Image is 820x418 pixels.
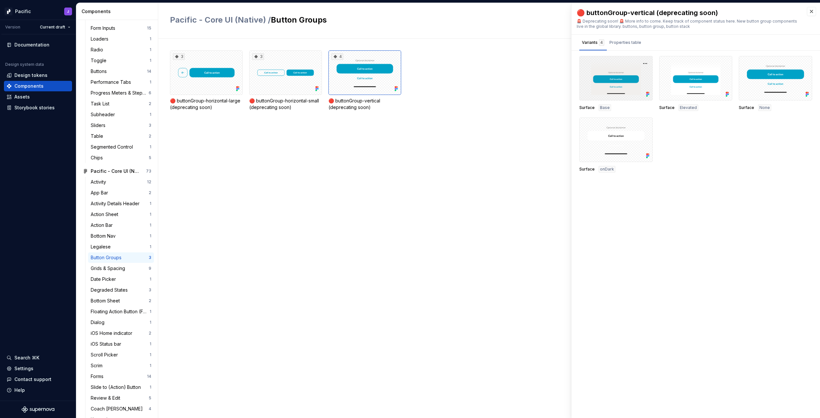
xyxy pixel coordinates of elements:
[88,382,154,392] a: Slide to {Action} Button1
[759,105,770,110] span: None
[88,252,154,263] a: Button Groups3
[150,201,151,206] div: 1
[91,68,109,75] div: Buttons
[4,353,72,363] button: Search ⌘K
[150,47,151,52] div: 1
[88,274,154,284] a: Date Picker1
[4,40,72,50] a: Documentation
[149,266,151,271] div: 9
[150,309,151,314] div: 1
[150,112,151,117] div: 1
[91,373,106,380] div: Forms
[150,223,151,228] div: 1
[91,25,118,31] div: Form Inputs
[67,9,69,14] div: J
[91,352,121,358] div: Scroll Picker
[173,53,185,60] div: 3
[150,363,151,368] div: 1
[170,98,243,111] div: 🔴 buttonGroup-horizontal-large (deprecating soon)
[149,123,151,128] div: 3
[88,88,154,98] a: Progress Meters & Steppers6
[91,362,105,369] div: Scrim
[91,254,124,261] div: Button Groups
[88,77,154,87] a: Performance Tabs1
[582,39,604,46] div: Variants
[88,120,154,131] a: Sliders3
[150,244,151,249] div: 1
[170,15,715,25] h2: Button Groups
[15,8,31,15] div: Pacific
[150,36,151,42] div: 1
[150,341,151,347] div: 1
[91,122,108,129] div: Sliders
[150,385,151,390] div: 1
[88,317,154,328] a: Dialog1
[88,242,154,252] a: Legalese1
[149,255,151,260] div: 3
[88,371,154,382] a: Forms14
[147,374,151,379] div: 14
[91,168,140,174] div: Pacific - Core UI (Native)
[150,58,151,63] div: 1
[88,66,154,77] a: Buttons14
[149,101,151,106] div: 2
[91,144,136,150] div: Segmented Control
[149,190,151,195] div: 2
[88,45,154,55] a: Radio1
[88,404,154,414] a: Coach [PERSON_NAME]4
[659,105,675,110] span: Surface
[91,233,118,239] div: Bottom Nav
[88,55,154,66] a: Toggle1
[91,46,106,53] div: Radio
[4,70,72,81] a: Design tokens
[88,393,154,403] a: Review & Edit5
[91,406,145,412] div: Coach [PERSON_NAME]
[577,19,800,29] div: 🚨 Deprecating soon! 🚨 More info to come. Keep track of component status here. New button group co...
[249,50,322,111] div: 3🔴 buttonGroup-horizontal-small (deprecating soon)
[91,298,122,304] div: Bottom Sheet
[91,79,134,85] div: Performance Tabs
[88,34,154,44] a: Loaders1
[40,25,65,30] span: Current draft
[91,190,111,196] div: App Bar
[22,406,54,413] svg: Supernova Logo
[88,153,154,163] a: Chips5
[88,360,154,371] a: Scrim1
[577,8,800,17] div: 🔴 buttonGroup-vertical (deprecating soon)
[14,83,44,89] div: Components
[91,100,112,107] div: Task List
[4,92,72,102] a: Assets
[91,133,106,139] div: Table
[91,308,150,315] div: Floating Action Button (FAB)
[5,8,12,15] img: 8d0dbd7b-a897-4c39-8ca0-62fbda938e11.png
[91,179,109,185] div: Activity
[91,341,124,347] div: iOS Status bar
[88,109,154,120] a: Subheader1
[88,296,154,306] a: Bottom Sheet2
[149,155,151,160] div: 5
[5,25,20,30] div: Version
[14,104,55,111] div: Storybook stories
[1,4,75,18] button: PacificJ
[739,105,754,110] span: Surface
[91,319,107,326] div: Dialog
[91,111,118,118] div: Subheader
[149,134,151,139] div: 2
[91,384,143,391] div: Slide to {Action} Button
[91,265,128,272] div: Grids & Spacing
[150,320,151,325] div: 1
[88,198,154,209] a: Activity Details Header1
[5,62,44,67] div: Design system data
[91,330,135,336] div: iOS Home indicator
[88,306,154,317] a: Floating Action Button (FAB)1
[91,287,130,293] div: Degraded States
[14,387,25,393] div: Help
[4,374,72,385] button: Contact support
[88,188,154,198] a: App Bar2
[88,131,154,141] a: Table2
[88,209,154,220] a: Action Sheet1
[88,142,154,152] a: Segmented Control1
[91,154,105,161] div: Chips
[331,53,343,60] div: 4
